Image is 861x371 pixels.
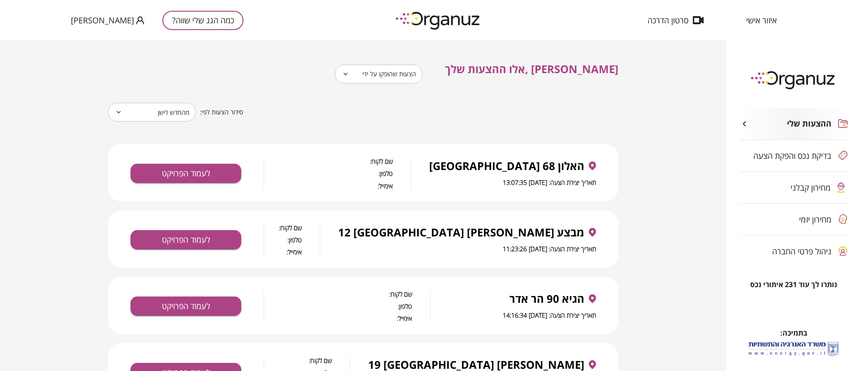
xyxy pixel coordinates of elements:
span: תאריך יצירת הצעה: [DATE] 14:16:34 [503,311,596,319]
span: אימייל: [264,182,393,190]
span: ההצעות שלי [787,119,831,129]
img: logo [389,8,488,33]
span: איזור אישי [746,16,777,25]
span: טלפון: [264,236,302,244]
span: סידור הצעות לפי: [200,108,243,117]
span: שם לקוח: [264,290,412,298]
button: [PERSON_NAME] [71,15,144,26]
span: אימייל: [264,248,302,256]
span: [PERSON_NAME] ,אלו ההצעות שלך [445,61,618,76]
span: שם לקוח: [264,224,302,231]
span: טלפון: [264,170,393,177]
button: בדיקת נכס והפקת הצעה [740,140,848,171]
span: הגיא 90 הר אדר [509,292,584,305]
span: מבצע [PERSON_NAME] 12 [GEOGRAPHIC_DATA] [338,226,584,239]
span: אימייל: [264,314,412,322]
span: תאריך יצירת הצעה: [DATE] 13:07:35 [503,178,596,187]
span: [PERSON_NAME] [71,16,134,25]
span: תאריך יצירת הצעה: [DATE] 11:23:26 [503,244,596,253]
span: בתמיכה: [780,328,807,338]
button: סרטון הדרכה [634,16,717,25]
button: לעמוד הפרויקט [130,164,241,183]
button: לעמוד הפרויקט [130,230,241,249]
button: לעמוד הפרויקט [130,297,241,316]
button: ההצעות שלי [740,108,848,140]
span: טלפון: [264,302,412,310]
span: בדיקת נכס והפקת הצעה [753,151,831,160]
button: איזור אישי [733,16,790,25]
div: מהחדש לישן [108,100,196,125]
img: logo [744,67,843,92]
span: שם לקוח: [264,157,393,165]
span: נותרו לך עוד 231 איתורי נכס [750,280,837,289]
span: שם לקוח: [264,357,332,364]
button: כמה הגג שלי שווה? [162,11,244,30]
span: האלון 68 [GEOGRAPHIC_DATA] [429,160,584,172]
span: [PERSON_NAME] 19 [GEOGRAPHIC_DATA] [368,358,584,371]
div: הצעות שהופקו על ידי [335,61,422,87]
img: לוגו משרד האנרגיה [747,338,841,359]
span: סרטון הדרכה [648,16,688,25]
